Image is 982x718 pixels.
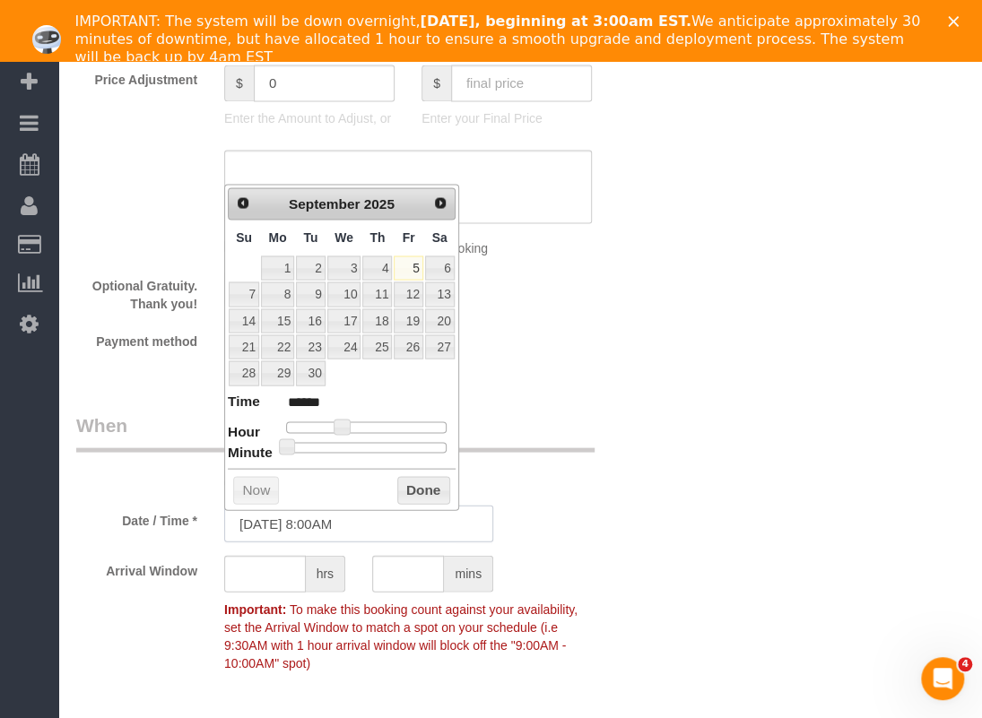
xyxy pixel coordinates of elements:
[362,334,392,359] a: 25
[32,25,61,54] img: Profile image for Ellie
[63,555,211,579] label: Arrival Window
[327,308,361,333] a: 17
[425,255,455,280] a: 6
[224,601,286,616] strong: Important:
[296,281,325,306] a: 9
[224,505,493,541] input: MM/DD/YYYY HH:MM
[327,334,361,359] a: 24
[451,65,592,101] input: final price
[421,109,592,127] p: Enter your Final Price
[394,308,422,333] a: 19
[306,555,345,592] span: hrs
[335,229,353,244] span: Wednesday
[76,411,595,452] legend: When
[63,505,211,529] label: Date / Time *
[224,109,395,127] p: Enter the Amount to Adjust, or
[261,360,294,385] a: 29
[261,281,294,306] a: 8
[236,229,252,244] span: Sunday
[236,195,250,210] span: Prev
[224,65,254,101] span: $
[425,308,455,333] a: 20
[403,229,415,244] span: Friday
[289,195,361,211] span: September
[233,476,279,505] button: Now
[369,229,385,244] span: Thursday
[229,360,259,385] a: 28
[362,308,392,333] a: 18
[75,13,922,66] div: IMPORTANT: The system will be down overnight, We anticipate approximately 30 minutes of downtime,...
[444,555,493,592] span: mins
[364,195,395,211] span: 2025
[228,421,260,444] dt: Hour
[261,308,294,333] a: 15
[224,601,578,670] span: To make this booking count against your availability, set the Arrival Window to match a spot on y...
[327,255,361,280] a: 3
[261,255,294,280] a: 1
[230,190,256,215] a: Prev
[229,308,259,333] a: 14
[421,65,451,101] span: $
[432,229,448,244] span: Saturday
[303,229,317,244] span: Tuesday
[394,255,422,280] a: 5
[428,190,453,215] a: Next
[362,255,392,280] a: 4
[327,281,361,306] a: 10
[397,476,450,505] button: Done
[958,657,972,671] span: 4
[63,270,211,312] label: Optional Gratuity. Thank you!
[420,13,691,30] b: [DATE], beginning at 3:00am EST.
[425,334,455,359] a: 27
[296,308,325,333] a: 16
[261,334,294,359] a: 22
[63,325,211,350] label: Payment method
[296,255,325,280] a: 2
[63,65,211,89] label: Price Adjustment
[362,281,392,306] a: 11
[269,229,287,244] span: Monday
[425,281,455,306] a: 13
[394,281,422,306] a: 12
[296,360,325,385] a: 30
[433,195,448,210] span: Next
[394,334,422,359] a: 26
[229,281,259,306] a: 7
[228,391,260,413] dt: Time
[921,657,964,700] iframe: Intercom live chat
[948,16,966,27] div: Close
[228,442,273,464] dt: Minute
[229,334,259,359] a: 21
[296,334,325,359] a: 23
